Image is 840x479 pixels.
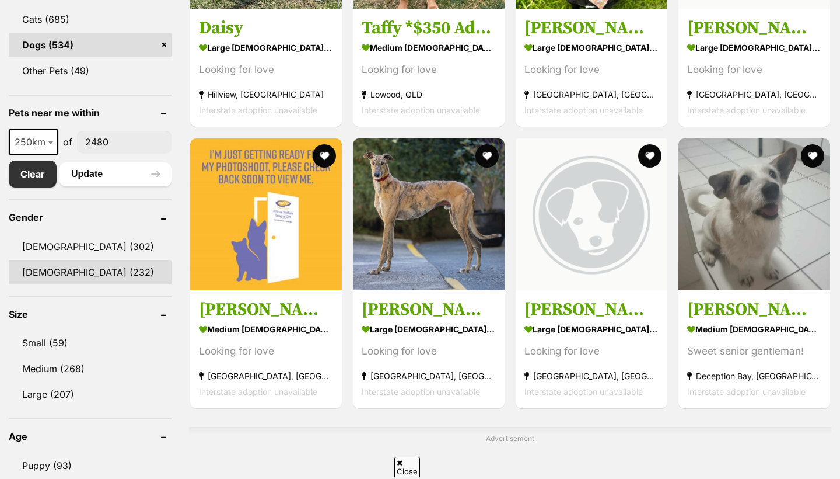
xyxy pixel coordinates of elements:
[394,457,420,477] span: Close
[524,298,659,321] h3: [PERSON_NAME]
[9,431,171,442] header: Age
[190,290,342,408] a: [PERSON_NAME] medium [DEMOGRAPHIC_DATA] Dog Looking for love [GEOGRAPHIC_DATA], [GEOGRAPHIC_DATA]...
[475,144,499,168] button: favourite
[9,107,171,118] header: Pets near me within
[9,356,171,381] a: Medium (268)
[524,387,643,397] span: Interstate adoption unavailable
[199,87,333,103] strong: Hillview, [GEOGRAPHIC_DATA]
[362,63,496,78] div: Looking for love
[524,321,659,338] strong: large [DEMOGRAPHIC_DATA] Dog
[687,106,806,116] span: Interstate adoption unavailable
[60,162,171,186] button: Update
[9,309,171,320] header: Size
[687,298,821,321] h3: [PERSON_NAME]
[687,63,821,78] div: Looking for love
[9,331,171,355] a: Small (59)
[9,7,171,32] a: Cats (685)
[524,106,643,116] span: Interstate adoption unavailable
[524,40,659,57] strong: large [DEMOGRAPHIC_DATA] Dog
[9,260,171,284] a: [DEMOGRAPHIC_DATA] (232)
[638,144,661,168] button: favourite
[9,161,57,188] a: Clear
[190,9,342,127] a: Daisy large [DEMOGRAPHIC_DATA] Dog Looking for love Hillview, [GEOGRAPHIC_DATA] Interstate adopti...
[362,368,496,384] strong: [GEOGRAPHIC_DATA], [GEOGRAPHIC_DATA]
[362,343,496,359] div: Looking for love
[353,9,505,127] a: Taffy *$350 Adoption Fee* medium [DEMOGRAPHIC_DATA] Dog Looking for love Lowood, QLD Interstate a...
[687,387,806,397] span: Interstate adoption unavailable
[199,40,333,57] strong: large [DEMOGRAPHIC_DATA] Dog
[9,234,171,259] a: [DEMOGRAPHIC_DATA] (302)
[313,144,336,168] button: favourite
[9,382,171,407] a: Large (207)
[362,298,496,321] h3: [PERSON_NAME]
[199,368,333,384] strong: [GEOGRAPHIC_DATA], [GEOGRAPHIC_DATA]
[199,18,333,40] h3: Daisy
[687,343,821,359] div: Sweet senior gentleman!
[9,212,171,223] header: Gender
[353,290,505,408] a: [PERSON_NAME] large [DEMOGRAPHIC_DATA] Dog Looking for love [GEOGRAPHIC_DATA], [GEOGRAPHIC_DATA] ...
[199,387,317,397] span: Interstate adoption unavailable
[10,134,57,150] span: 250km
[199,343,333,359] div: Looking for love
[9,58,171,83] a: Other Pets (49)
[362,321,496,338] strong: large [DEMOGRAPHIC_DATA] Dog
[687,321,821,338] strong: medium [DEMOGRAPHIC_DATA] Dog
[9,33,171,57] a: Dogs (534)
[524,87,659,103] strong: [GEOGRAPHIC_DATA], [GEOGRAPHIC_DATA]
[9,453,171,478] a: Puppy (93)
[190,138,342,290] img: Georgie - Staffordshire Bull Terrier Dog
[524,368,659,384] strong: [GEOGRAPHIC_DATA], [GEOGRAPHIC_DATA]
[199,106,317,116] span: Interstate adoption unavailable
[524,63,659,78] div: Looking for love
[9,129,58,155] span: 250km
[678,138,830,290] img: Maxie - Jack Russell Terrier Dog
[199,298,333,321] h3: [PERSON_NAME]
[524,18,659,40] h3: [PERSON_NAME] *$350 Adoption Fee*
[362,87,496,103] strong: Lowood, QLD
[678,9,830,127] a: [PERSON_NAME] large [DEMOGRAPHIC_DATA] Dog Looking for love [GEOGRAPHIC_DATA], [GEOGRAPHIC_DATA] ...
[687,18,821,40] h3: [PERSON_NAME]
[77,131,171,153] input: postcode
[353,138,505,290] img: Doug - Greyhound Dog
[199,63,333,78] div: Looking for love
[524,343,659,359] div: Looking for love
[516,290,667,408] a: [PERSON_NAME] large [DEMOGRAPHIC_DATA] Dog Looking for love [GEOGRAPHIC_DATA], [GEOGRAPHIC_DATA] ...
[63,135,72,149] span: of
[687,87,821,103] strong: [GEOGRAPHIC_DATA], [GEOGRAPHIC_DATA]
[199,321,333,338] strong: medium [DEMOGRAPHIC_DATA] Dog
[362,106,480,116] span: Interstate adoption unavailable
[678,290,830,408] a: [PERSON_NAME] medium [DEMOGRAPHIC_DATA] Dog Sweet senior gentleman! Deception Bay, [GEOGRAPHIC_DA...
[687,368,821,384] strong: Deception Bay, [GEOGRAPHIC_DATA]
[362,40,496,57] strong: medium [DEMOGRAPHIC_DATA] Dog
[516,9,667,127] a: [PERSON_NAME] *$350 Adoption Fee* large [DEMOGRAPHIC_DATA] Dog Looking for love [GEOGRAPHIC_DATA]...
[362,387,480,397] span: Interstate adoption unavailable
[801,144,824,168] button: favourite
[687,40,821,57] strong: large [DEMOGRAPHIC_DATA] Dog
[362,18,496,40] h3: Taffy *$350 Adoption Fee*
